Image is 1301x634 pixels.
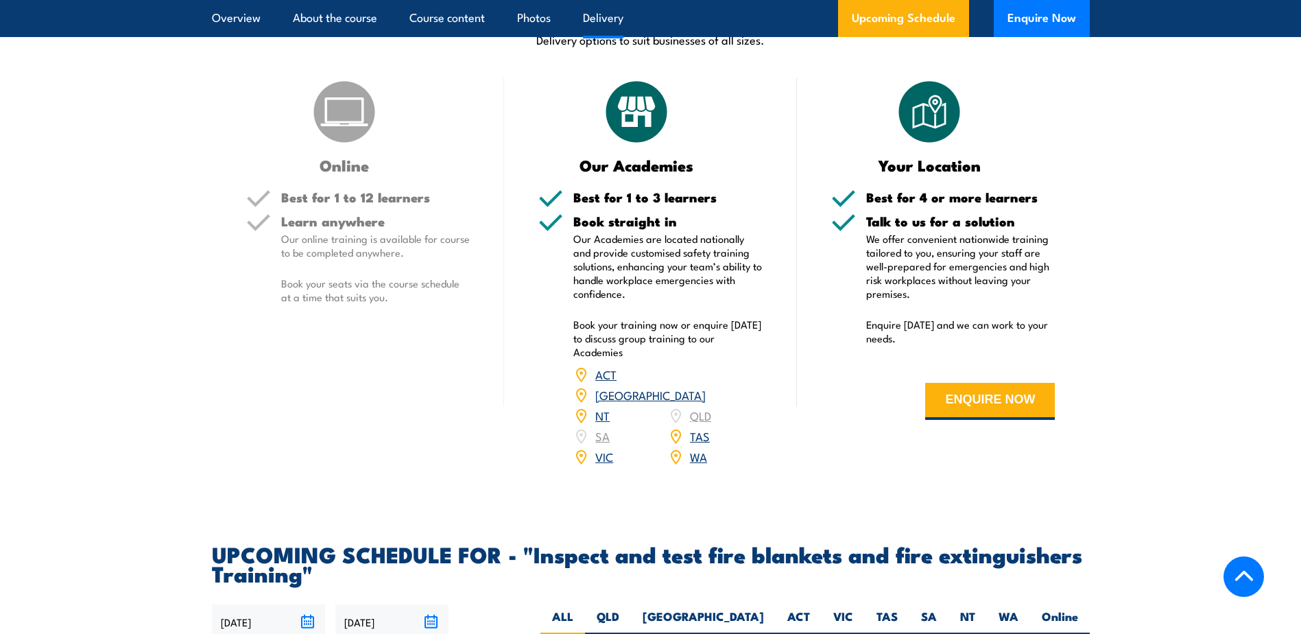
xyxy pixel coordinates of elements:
[690,448,707,465] a: WA
[281,232,470,259] p: Our online training is available for course to be completed anywhere.
[866,191,1055,204] h5: Best for 4 or more learners
[595,366,617,382] a: ACT
[866,232,1055,301] p: We offer convenient nationwide training tailored to you, ensuring your staff are well-prepared fo...
[281,277,470,304] p: Book your seats via the course schedule at a time that suits you.
[831,157,1028,173] h3: Your Location
[866,215,1055,228] h5: Talk to us for a solution
[925,383,1055,420] button: ENQUIRE NOW
[538,157,735,173] h3: Our Academies
[595,407,610,423] a: NT
[246,157,443,173] h3: Online
[281,215,470,228] h5: Learn anywhere
[595,448,613,465] a: VIC
[281,191,470,204] h5: Best for 1 to 12 learners
[573,232,763,301] p: Our Academies are located nationally and provide customised safety training solutions, enhancing ...
[595,386,706,403] a: [GEOGRAPHIC_DATA]
[573,215,763,228] h5: Book straight in
[573,191,763,204] h5: Best for 1 to 3 learners
[212,32,1090,47] p: Delivery options to suit businesses of all sizes.
[690,427,710,444] a: TAS
[866,318,1055,345] p: Enquire [DATE] and we can work to your needs.
[212,544,1090,583] h2: UPCOMING SCHEDULE FOR - "Inspect and test fire blankets and fire extinguishers Training"
[573,318,763,359] p: Book your training now or enquire [DATE] to discuss group training to our Academies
